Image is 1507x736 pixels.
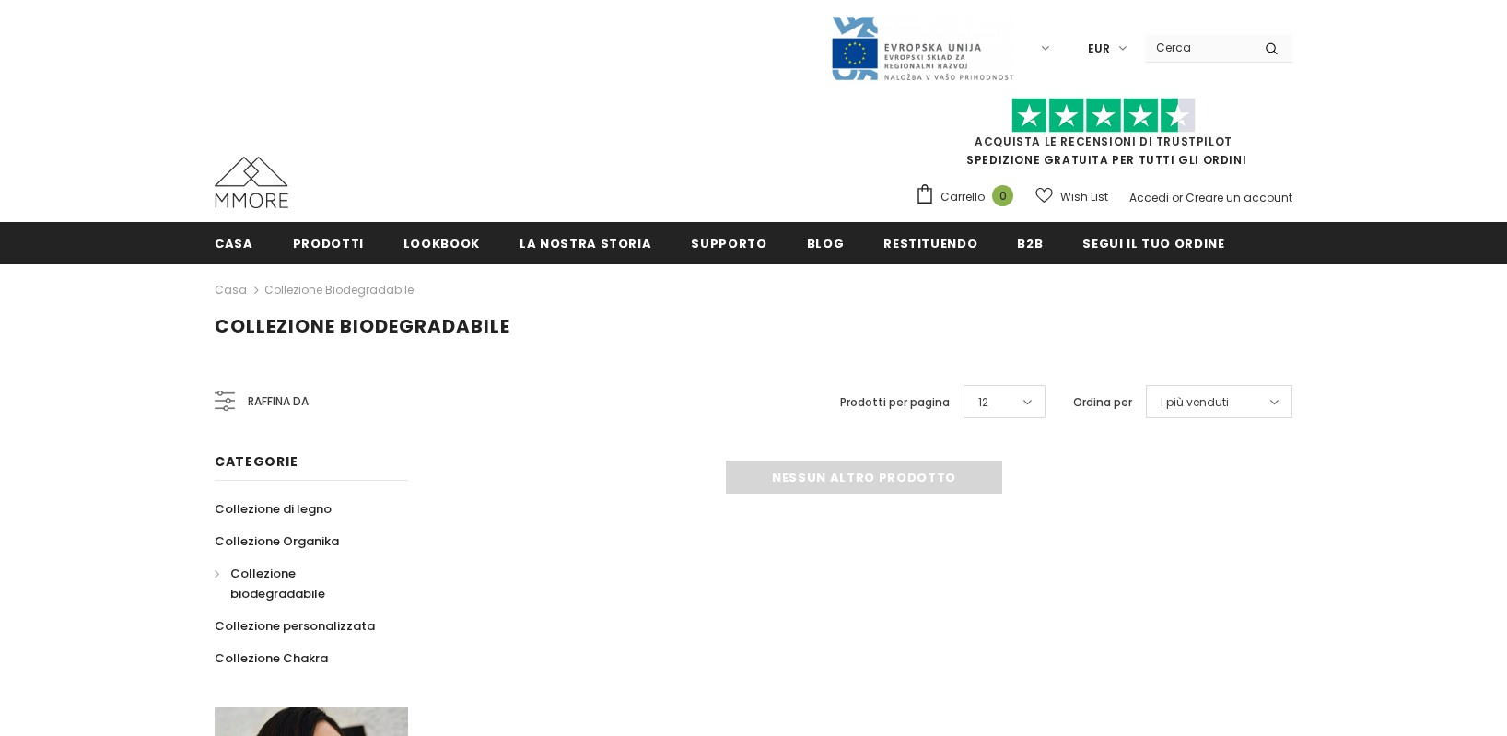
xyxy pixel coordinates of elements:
a: Restituendo [883,222,977,263]
a: La nostra storia [520,222,651,263]
span: Collezione biodegradabile [215,313,510,339]
span: 12 [978,393,988,412]
a: Casa [215,279,247,301]
img: Javni Razpis [830,15,1014,82]
span: SPEDIZIONE GRATUITA PER TUTTI GLI ORDINI [915,106,1292,168]
span: Casa [215,235,253,252]
a: Carrello 0 [915,183,1022,211]
span: B2B [1017,235,1043,252]
span: or [1172,190,1183,205]
span: EUR [1088,40,1110,58]
span: La nostra storia [520,235,651,252]
a: Collezione Chakra [215,642,328,674]
a: Creare un account [1186,190,1292,205]
img: Casi MMORE [215,157,288,208]
span: Blog [807,235,845,252]
span: Raffina da [248,391,309,412]
span: Collezione di legno [215,500,332,518]
span: supporto [691,235,766,252]
a: Casa [215,222,253,263]
span: I più venduti [1161,393,1229,412]
a: B2B [1017,222,1043,263]
a: Prodotti [293,222,364,263]
a: Wish List [1035,181,1108,213]
span: Collezione Chakra [215,649,328,667]
span: Segui il tuo ordine [1082,235,1224,252]
span: Categorie [215,452,298,471]
a: Collezione personalizzata [215,610,375,642]
a: supporto [691,222,766,263]
a: Collezione biodegradabile [215,557,388,610]
a: Javni Razpis [830,40,1014,55]
span: Lookbook [403,235,480,252]
span: Collezione biodegradabile [230,565,325,602]
a: Blog [807,222,845,263]
a: Collezione Organika [215,525,339,557]
span: Collezione personalizzata [215,617,375,635]
a: Segui il tuo ordine [1082,222,1224,263]
a: Lookbook [403,222,480,263]
a: Acquista le recensioni di TrustPilot [975,134,1232,149]
label: Prodotti per pagina [840,393,950,412]
span: Carrello [940,188,985,206]
span: Prodotti [293,235,364,252]
input: Search Site [1145,34,1251,61]
span: 0 [992,185,1013,206]
label: Ordina per [1073,393,1132,412]
span: Restituendo [883,235,977,252]
a: Collezione biodegradabile [264,282,414,298]
a: Collezione di legno [215,493,332,525]
span: Wish List [1060,188,1108,206]
a: Accedi [1129,190,1169,205]
span: Collezione Organika [215,532,339,550]
img: Fidati di Pilot Stars [1011,98,1196,134]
